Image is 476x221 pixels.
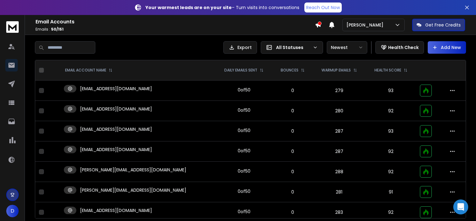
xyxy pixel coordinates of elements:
p: 0 [277,209,309,215]
p: 0 [277,128,309,134]
td: 287 [312,141,366,162]
button: Export [223,41,257,54]
div: 0 of 50 [238,127,250,134]
td: 287 [312,121,366,141]
div: 0 of 50 [238,168,250,174]
p: 0 [277,189,309,195]
span: 50 / 151 [51,27,64,32]
strong: Your warmest leads are on your site [145,4,232,11]
p: [EMAIL_ADDRESS][DOMAIN_NAME] [80,207,152,214]
a: Reach Out Now [304,2,342,12]
p: 0 [277,148,309,155]
p: Emails : [36,27,315,32]
p: [PERSON_NAME][EMAIL_ADDRESS][DOMAIN_NAME] [80,187,186,193]
p: – Turn visits into conversations [145,4,299,11]
p: All Statuses [276,44,310,51]
div: EMAIL ACCOUNT NAME [65,68,112,73]
button: Health Check [375,41,424,54]
p: Health Check [388,44,419,51]
div: 0 of 50 [238,148,250,154]
button: D [6,205,19,217]
p: [PERSON_NAME] [346,22,386,28]
td: 92 [366,141,416,162]
p: [EMAIL_ADDRESS][DOMAIN_NAME] [80,86,152,92]
div: Open Intercom Messenger [453,199,468,214]
p: Reach Out Now [306,4,340,11]
p: 0 [277,108,309,114]
p: [EMAIL_ADDRESS][DOMAIN_NAME] [80,126,152,132]
p: [EMAIL_ADDRESS][DOMAIN_NAME] [80,106,152,112]
button: Get Free Credits [412,19,465,31]
p: 0 [277,87,309,94]
img: logo [6,21,19,33]
td: 280 [312,101,366,121]
p: Get Free Credits [425,22,461,28]
div: 0 of 50 [238,209,250,215]
p: WARMUP EMAILS [321,68,351,73]
td: 93 [366,81,416,101]
p: BOUNCES [281,68,298,73]
td: 281 [312,182,366,202]
td: 288 [312,162,366,182]
p: DAILY EMAILS SENT [224,68,257,73]
td: 91 [366,182,416,202]
button: Newest [327,41,367,54]
h1: Email Accounts [36,18,315,26]
button: Add New [428,41,466,54]
div: 0 of 50 [238,188,250,194]
p: [PERSON_NAME][EMAIL_ADDRESS][DOMAIN_NAME] [80,167,186,173]
td: 93 [366,121,416,141]
div: 0 of 50 [238,87,250,93]
td: 279 [312,81,366,101]
p: HEALTH SCORE [374,68,401,73]
div: 0 of 50 [238,107,250,113]
td: 92 [366,162,416,182]
p: [EMAIL_ADDRESS][DOMAIN_NAME] [80,146,152,153]
td: 92 [366,101,416,121]
p: 0 [277,169,309,175]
